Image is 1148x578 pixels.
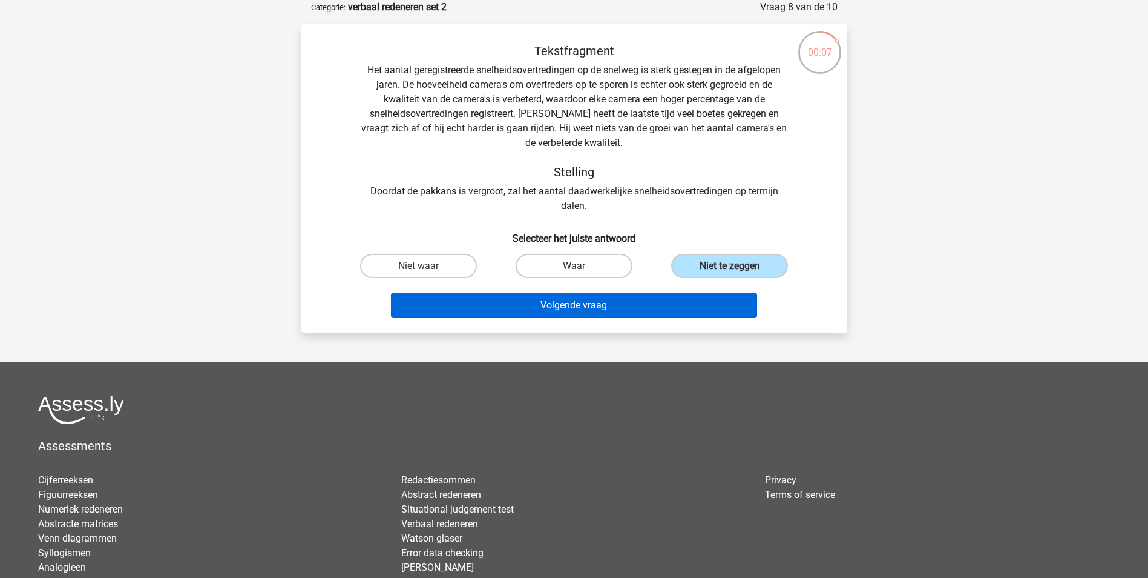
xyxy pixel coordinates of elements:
a: Terms of service [765,489,835,500]
strong: verbaal redeneren set 2 [348,1,447,13]
label: Niet te zeggen [671,254,788,278]
h6: Selecteer het juiste antwoord [321,223,828,244]
a: Syllogismen [38,547,91,559]
a: Redactiesommen [401,474,476,486]
h5: Assessments [38,439,1110,453]
label: Niet waar [360,254,477,278]
button: Volgende vraag [391,293,757,318]
div: Het aantal geregistreerde snelheidsovertredingen op de snelweg is sterk gestegen in de afgelopen ... [321,44,828,213]
a: Cijferreeksen [38,474,93,486]
a: Situational judgement test [401,503,514,515]
h5: Tekstfragment [359,44,789,58]
a: Error data checking [401,547,484,559]
a: Watson glaser [401,533,462,544]
a: [PERSON_NAME] [401,562,474,573]
a: Figuurreeksen [38,489,98,500]
label: Waar [516,254,632,278]
a: Verbaal redeneren [401,518,478,530]
img: Assessly logo [38,396,124,424]
div: 00:07 [797,30,842,60]
a: Privacy [765,474,796,486]
a: Venn diagrammen [38,533,117,544]
h5: Stelling [359,165,789,179]
small: Categorie: [311,3,346,12]
a: Analogieen [38,562,86,573]
a: Numeriek redeneren [38,503,123,515]
a: Abstracte matrices [38,518,118,530]
a: Abstract redeneren [401,489,481,500]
